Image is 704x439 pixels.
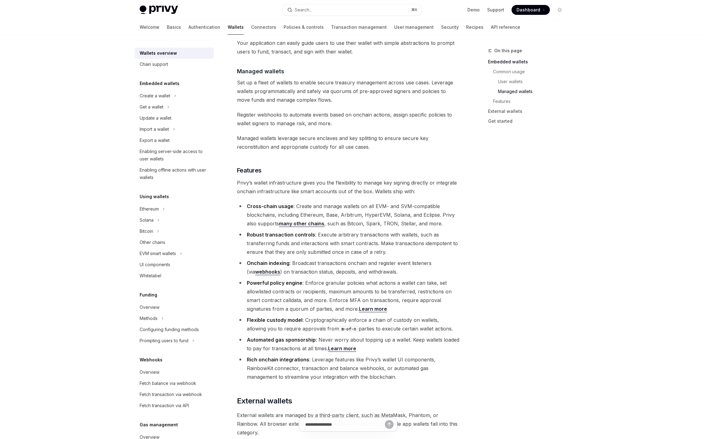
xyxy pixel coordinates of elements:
li: : Execute arbitrary transactions with wallets, such as transferring funds and interactions with s... [237,230,460,256]
a: Demo [467,7,480,13]
li: : Leverage features like Privy’s wallet UI components, RainbowKit connector, transaction and bala... [237,355,460,381]
div: UI components [140,261,170,268]
a: Overview [135,367,214,378]
button: Toggle Get a wallet section [135,101,214,113]
a: Update a wallet [135,113,214,124]
span: Managed wallets leverage secure enclaves and key splitting to ensure secure key reconstitution an... [237,134,460,151]
a: Whitelabel [135,270,214,281]
h5: Embedded wallets [140,80,179,87]
a: Learn more [328,345,356,352]
button: Toggle Ethereum section [135,203,214,215]
span: External wallets [237,396,292,406]
button: Toggle Solana section [135,215,214,226]
span: On this page [494,47,522,54]
div: Fetch transaction via webhook [140,391,202,398]
button: Toggle Bitcoin section [135,226,214,237]
button: Send message [385,420,394,429]
a: Support [487,7,504,13]
a: Configuring funding methods [135,324,214,335]
input: Ask a question... [305,418,385,431]
div: Enabling offline actions with user wallets [140,166,210,181]
a: Policies & controls [284,20,324,35]
div: Overview [140,304,159,311]
div: Update a wallet [140,114,171,122]
a: Transaction management [331,20,387,35]
li: : Broadcast transactions onchain and register event listeners (via ) on transaction status, depos... [237,259,460,276]
img: light logo [140,6,178,14]
strong: Powerful policy engine [247,280,302,286]
div: Whitelabel [140,272,161,279]
a: Embedded wallets [488,57,570,67]
div: Wallets overview [140,49,177,57]
a: webhooks [255,269,280,275]
div: Solana [140,216,154,224]
li: : Cryptographically enforce a chain of custody on wallets, allowing you to require approvals from... [237,316,460,333]
a: Overview [135,302,214,313]
code: m-of-n [339,326,359,332]
button: Toggle Prompting users to fund section [135,335,214,346]
div: Bitcoin [140,228,153,235]
a: Fetch transaction via webhook [135,389,214,400]
div: Export a wallet [140,137,170,144]
h5: Webhooks [140,356,162,364]
button: Toggle dark mode [555,5,565,15]
span: Features [237,166,262,175]
a: User management [394,20,434,35]
button: Toggle Import a wallet section [135,124,214,135]
button: Toggle EVM smart wallets section [135,248,214,259]
li: : Create and manage wallets on all EVM- and SVM-compatible blockchains, including Ethereum, Base,... [237,202,460,228]
strong: Robust transaction controls [247,232,315,238]
div: Configuring funding methods [140,326,199,333]
strong: Cross-chain usage [247,203,293,209]
strong: Flexible custody model [247,317,302,323]
a: Other chains [135,237,214,248]
a: Basics [167,20,181,35]
div: Create a wallet [140,92,170,100]
span: Set up a fleet of wallets to enable secure treasury management across use cases. Leverage wallets... [237,78,460,104]
strong: Automated gas sponsorship [247,337,316,343]
div: Fetch transaction via API [140,402,189,409]
a: Managed wallets [488,87,570,96]
h5: Gas management [140,421,178,428]
span: External wallets are managed by a third-party client, such as MetaMask, Phantom, or Rainbow. All ... [237,411,460,437]
a: Enabling offline actions with user wallets [135,164,214,183]
div: Chain support [140,61,168,68]
a: Enabling server-side access to user wallets [135,146,214,164]
button: Toggle Create a wallet section [135,90,214,101]
div: Prompting users to fund [140,337,188,344]
a: Chain support [135,59,214,70]
span: Dashboard [516,7,540,13]
a: Welcome [140,20,159,35]
a: User wallets [488,77,570,87]
a: External wallets [488,106,570,116]
div: Fetch balance via webhook [140,380,196,387]
a: Common usage [488,67,570,77]
h5: Using wallets [140,193,169,200]
div: Enabling server-side access to user wallets [140,148,210,163]
a: Fetch balance via webhook [135,378,214,389]
a: Get started [488,116,570,126]
li: : Enforce granular policies what actions a wallet can take, set allowlisted contracts or recipien... [237,279,460,313]
h5: Funding [140,291,157,299]
a: Wallets [228,20,244,35]
div: Overview [140,369,159,376]
span: Managed wallets [237,67,284,75]
a: Export a wallet [135,135,214,146]
a: Connectors [251,20,276,35]
strong: Onchain indexing [247,260,289,266]
a: Learn more [359,306,387,312]
a: API reference [491,20,520,35]
div: Other chains [140,239,165,246]
div: Import a wallet [140,126,169,133]
span: Register webhooks to automate events based on onchain actions, assign specific policies to wallet... [237,110,460,128]
div: Search... [295,6,312,14]
div: EVM smart wallets [140,250,176,257]
a: Authentication [188,20,220,35]
strong: Rich onchain integrations [247,356,309,363]
button: Open search [283,4,421,15]
a: Wallets overview [135,48,214,59]
a: Fetch transaction via API [135,400,214,411]
a: Recipes [466,20,483,35]
button: Toggle Methods section [135,313,214,324]
a: Features [488,96,570,106]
